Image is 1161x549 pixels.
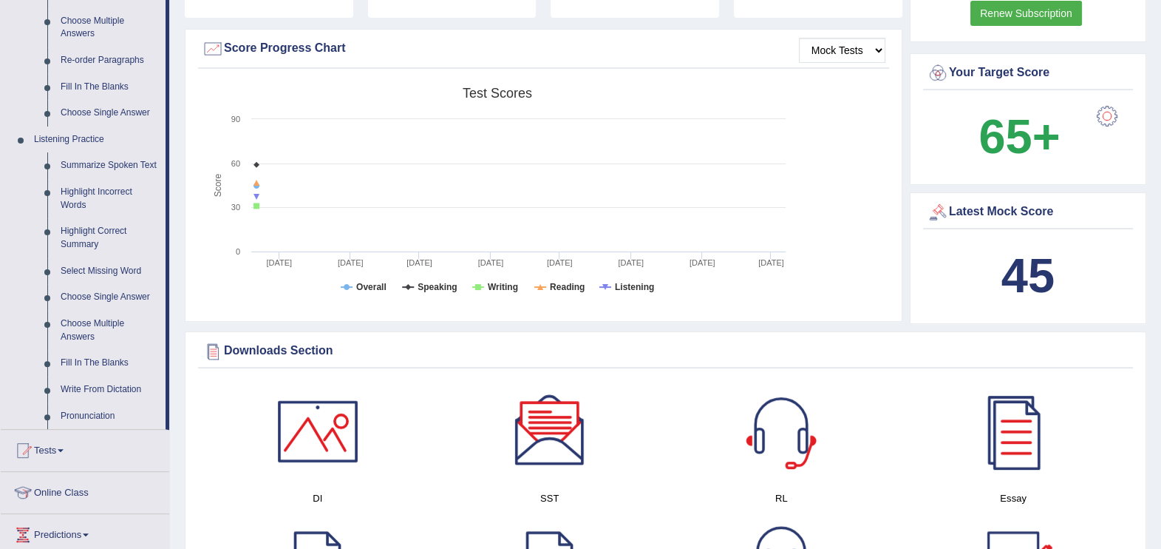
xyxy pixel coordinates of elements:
[54,311,166,350] a: Choose Multiple Answers
[231,115,240,124] text: 90
[54,179,166,218] a: Highlight Incorrect Words
[970,1,1082,26] a: Renew Subscription
[236,247,240,256] text: 0
[266,258,292,267] tspan: [DATE]
[54,284,166,311] a: Choose Single Answer
[618,258,644,267] tspan: [DATE]
[927,201,1129,223] div: Latest Mock Score
[550,282,585,292] tspan: Reading
[54,74,166,101] a: Fill In The Blanks
[231,203,240,212] text: 30
[927,62,1129,84] div: Your Target Score
[54,377,166,403] a: Write From Dictation
[231,159,240,168] text: 60
[202,38,885,60] div: Score Progress Chart
[54,218,166,257] a: Highlight Correct Summary
[673,491,891,506] h4: RL
[213,174,223,198] tspan: Score
[54,152,166,179] a: Summarize Spoken Text
[1001,249,1055,303] b: 45
[547,258,573,267] tspan: [DATE]
[54,8,166,47] a: Choose Multiple Answers
[54,100,166,127] a: Choose Single Answer
[690,258,715,267] tspan: [DATE]
[978,110,1060,164] b: 65+
[202,340,1129,363] div: Downloads Section
[1,430,169,467] a: Tests
[54,350,166,377] a: Fill In The Blanks
[27,127,166,153] a: Listening Practice
[54,258,166,285] a: Select Missing Word
[441,491,658,506] h4: SST
[478,258,504,267] tspan: [DATE]
[615,282,654,292] tspan: Listening
[905,491,1122,506] h4: Essay
[463,86,532,101] tspan: Test scores
[54,47,166,74] a: Re-order Paragraphs
[338,258,364,267] tspan: [DATE]
[406,258,432,267] tspan: [DATE]
[758,258,784,267] tspan: [DATE]
[1,472,169,509] a: Online Class
[488,282,518,292] tspan: Writing
[356,282,387,292] tspan: Overall
[54,403,166,430] a: Pronunciation
[209,491,426,506] h4: DI
[418,282,457,292] tspan: Speaking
